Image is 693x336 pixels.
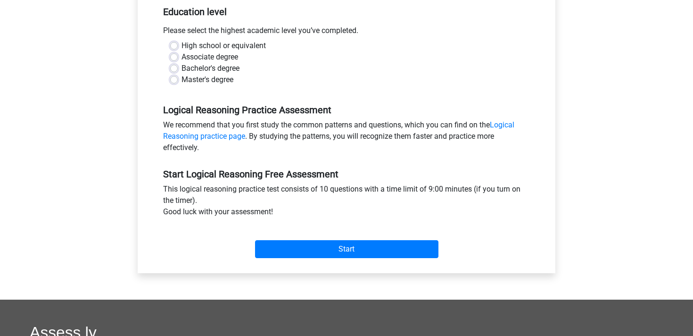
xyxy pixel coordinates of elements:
label: Associate degree [181,51,238,63]
h5: Start Logical Reasoning Free Assessment [163,168,530,180]
label: High school or equivalent [181,40,266,51]
h5: Education level [163,2,530,21]
label: Bachelor's degree [181,63,239,74]
div: This logical reasoning practice test consists of 10 questions with a time limit of 9:00 minutes (... [156,184,537,221]
div: We recommend that you first study the common patterns and questions, which you can find on the . ... [156,119,537,157]
h5: Logical Reasoning Practice Assessment [163,104,530,116]
div: Please select the highest academic level you’ve completed. [156,25,537,40]
input: Start [255,240,438,258]
label: Master's degree [181,74,233,85]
